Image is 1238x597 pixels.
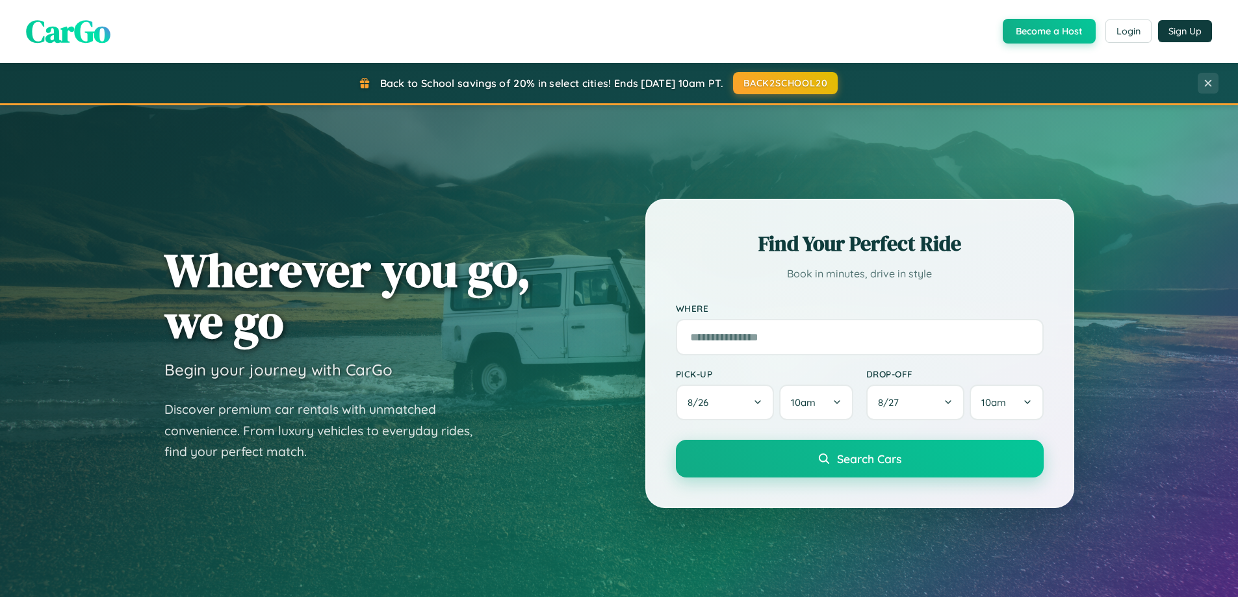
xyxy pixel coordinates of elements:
button: Sign Up [1158,20,1212,42]
p: Discover premium car rentals with unmatched convenience. From luxury vehicles to everyday rides, ... [164,399,489,463]
button: 10am [970,385,1043,420]
span: 8 / 26 [688,396,715,409]
button: Search Cars [676,440,1044,477]
button: 8/27 [866,385,965,420]
button: 10am [779,385,853,420]
label: Pick-up [676,368,853,379]
label: Drop-off [866,368,1044,379]
h1: Wherever you go, we go [164,244,531,347]
span: Search Cars [837,451,901,466]
h2: Find Your Perfect Ride [676,229,1044,258]
span: Back to School savings of 20% in select cities! Ends [DATE] 10am PT. [380,77,723,90]
label: Where [676,303,1044,314]
span: 8 / 27 [878,396,905,409]
h3: Begin your journey with CarGo [164,360,393,379]
button: Login [1105,19,1152,43]
p: Book in minutes, drive in style [676,264,1044,283]
button: 8/26 [676,385,775,420]
span: CarGo [26,10,110,53]
button: Become a Host [1003,19,1096,44]
span: 10am [981,396,1006,409]
span: 10am [791,396,816,409]
button: BACK2SCHOOL20 [733,72,838,94]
